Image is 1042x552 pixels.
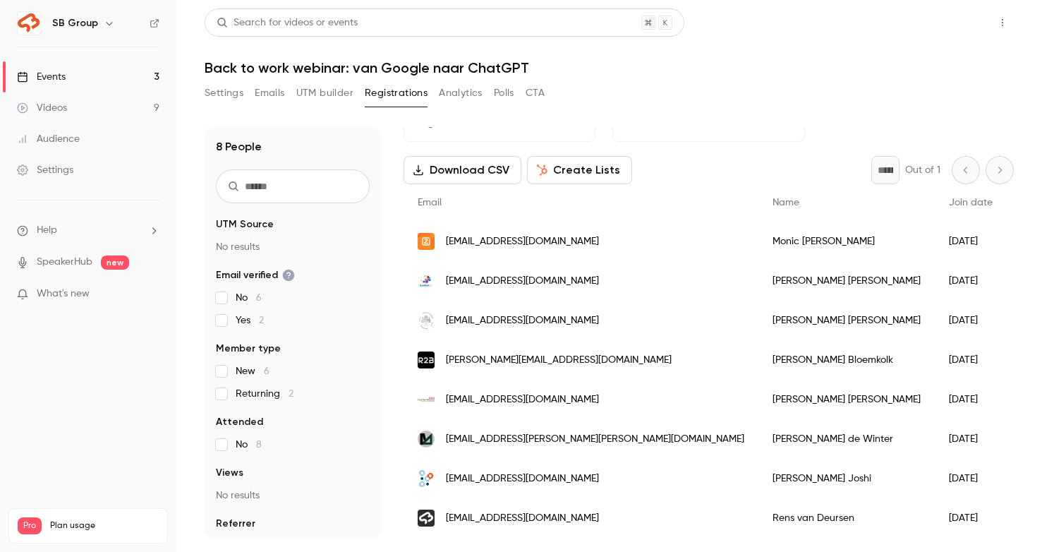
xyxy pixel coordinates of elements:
span: [EMAIL_ADDRESS][DOMAIN_NAME] [446,234,599,249]
p: Out of 1 [905,163,940,177]
div: Audience [17,132,80,146]
img: ziggo.nl [418,233,435,250]
p: No results [216,488,370,503]
div: [DATE] [935,498,1007,538]
span: Email [418,198,442,208]
div: [DATE] [935,340,1007,380]
span: Views [216,466,243,480]
button: Registrations [365,82,428,104]
span: [EMAIL_ADDRESS][DOMAIN_NAME] [446,313,599,328]
button: UTM builder [296,82,353,104]
div: [PERSON_NAME] [PERSON_NAME] [758,380,935,419]
p: No results [216,240,370,254]
a: SpeakerHub [37,255,92,270]
div: [DATE] [935,380,1007,419]
span: [PERSON_NAME][EMAIL_ADDRESS][DOMAIN_NAME] [446,353,672,368]
button: Emails [255,82,284,104]
div: Search for videos or events [217,16,358,30]
div: [DATE] [935,261,1007,301]
span: No [236,438,262,452]
span: [EMAIL_ADDRESS][DOMAIN_NAME] [446,472,599,486]
div: [DATE] [935,419,1007,459]
div: [PERSON_NAME] de Winter [758,419,935,459]
span: New [236,364,269,378]
span: Join date [949,198,993,208]
div: Videos [17,101,67,115]
span: Attended [216,415,263,429]
button: CTA [526,82,545,104]
img: r2bstore.nl [418,352,435,368]
div: [PERSON_NAME] Bloemkolk [758,340,935,380]
img: kanker.nl [418,272,435,289]
p: Videos [18,534,44,547]
div: Rens van Deursen [758,498,935,538]
div: [DATE] [935,222,1007,261]
span: Plan usage [50,520,159,532]
span: 8 [256,440,262,450]
span: Help [37,223,57,238]
span: new [101,256,129,270]
img: marc-ac.nl [418,431,435,448]
span: What's new [37,287,90,301]
button: Share [924,8,980,37]
img: careforwomen.nl [418,391,435,408]
span: 9 [135,536,139,545]
img: satelligence.com [418,470,435,487]
button: Create Lists [527,156,632,184]
span: [EMAIL_ADDRESS][PERSON_NAME][PERSON_NAME][DOMAIN_NAME] [446,432,744,447]
span: [EMAIL_ADDRESS][DOMAIN_NAME] [446,274,599,289]
div: Settings [17,163,73,177]
button: Settings [205,82,243,104]
img: socialbrothers.nl [418,510,435,527]
span: No [236,291,262,305]
button: Analytics [439,82,483,104]
div: Events [17,70,66,84]
li: help-dropdown-opener [17,223,159,238]
span: 2 [289,389,293,399]
div: [PERSON_NAME] [PERSON_NAME] [758,301,935,340]
span: 2 [259,316,264,325]
button: Polls [494,82,514,104]
span: UTM Source [216,217,274,232]
div: [PERSON_NAME] [PERSON_NAME] [758,261,935,301]
div: [PERSON_NAME] Joshi [758,459,935,498]
span: Email verified [216,268,295,282]
span: [EMAIL_ADDRESS][DOMAIN_NAME] [446,511,599,526]
h6: SB Group [52,16,98,30]
span: 6 [264,366,269,376]
span: Referrer [216,517,255,531]
div: [DATE] [935,301,1007,340]
p: / 150 [135,534,159,547]
span: Yes [236,313,264,328]
iframe: Noticeable Trigger [143,288,159,301]
span: 6 [256,293,262,303]
button: Download CSV [404,156,521,184]
span: Pro [18,517,42,534]
span: Returning [236,387,293,401]
h1: Back to work webinar: van Google naar ChatGPT [205,59,1014,76]
img: SB Group [18,12,40,35]
h1: 8 People [216,138,262,155]
span: Member type [216,342,281,356]
div: Monic [PERSON_NAME] [758,222,935,261]
img: deleurope.com [418,312,435,329]
div: [DATE] [935,459,1007,498]
span: [EMAIL_ADDRESS][DOMAIN_NAME] [446,392,599,407]
span: Name [773,198,799,208]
